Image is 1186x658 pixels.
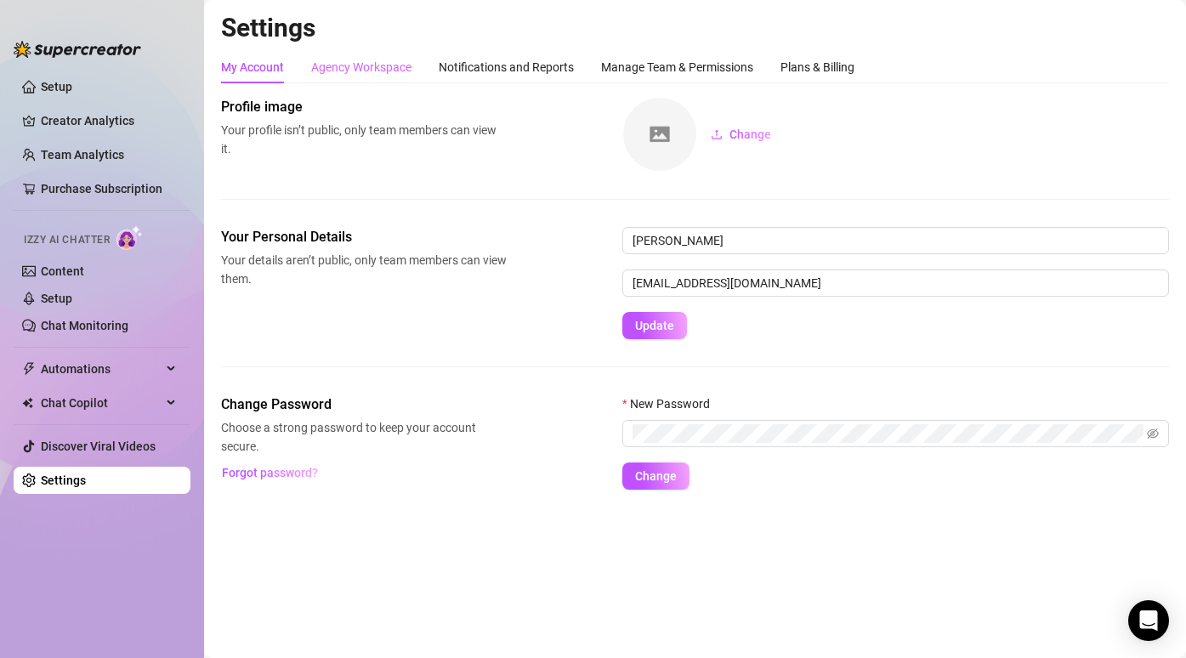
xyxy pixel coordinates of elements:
span: Change [729,128,771,141]
input: New Password [633,424,1143,443]
div: Agency Workspace [311,58,411,77]
span: Change [635,469,677,483]
a: Setup [41,80,72,94]
span: Chat Copilot [41,389,162,417]
img: Chat Copilot [22,397,33,409]
span: thunderbolt [22,362,36,376]
span: Choose a strong password to keep your account secure. [221,418,507,456]
span: Update [635,319,674,332]
span: upload [711,128,723,140]
img: logo-BBDzfeDw.svg [14,41,141,58]
span: eye-invisible [1147,428,1159,440]
img: square-placeholder.png [623,98,696,171]
button: Change [622,462,689,490]
a: Content [41,264,84,278]
span: Automations [41,355,162,383]
img: AI Chatter [116,225,143,250]
a: Discover Viral Videos [41,440,156,453]
a: Creator Analytics [41,107,177,134]
a: Team Analytics [41,148,124,162]
span: Profile image [221,97,507,117]
button: Forgot password? [221,459,318,486]
button: Update [622,312,687,339]
div: Open Intercom Messenger [1128,600,1169,641]
div: Notifications and Reports [439,58,574,77]
span: Forgot password? [222,466,318,479]
h2: Settings [221,12,1169,44]
div: Manage Team & Permissions [601,58,753,77]
span: Izzy AI Chatter [24,232,110,248]
div: Plans & Billing [780,58,854,77]
span: Your Personal Details [221,227,507,247]
input: Enter new email [622,269,1169,297]
span: Change Password [221,394,507,415]
a: Settings [41,474,86,487]
a: Setup [41,292,72,305]
a: Chat Monitoring [41,319,128,332]
span: Your profile isn’t public, only team members can view it. [221,121,507,158]
a: Purchase Subscription [41,175,177,202]
span: Your details aren’t public, only team members can view them. [221,251,507,288]
button: Change [697,121,785,148]
div: My Account [221,58,284,77]
label: New Password [622,394,721,413]
input: Enter name [622,227,1169,254]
